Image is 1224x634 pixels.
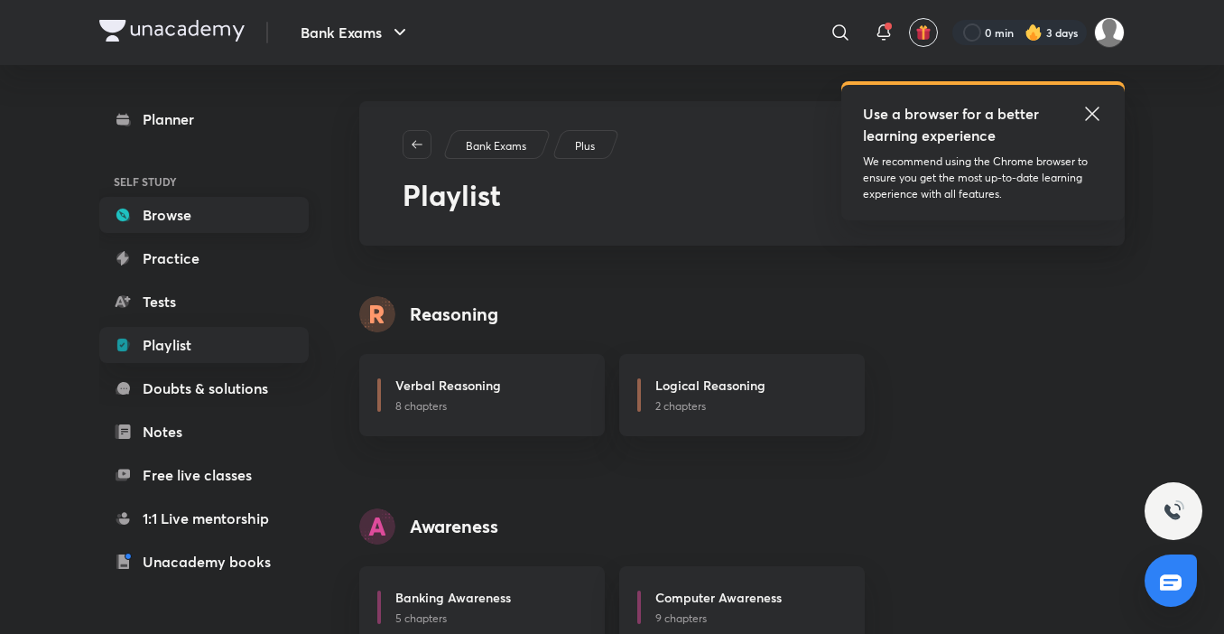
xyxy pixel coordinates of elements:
[655,376,765,395] h6: Logical Reasoning
[466,138,526,154] p: Bank Exams
[572,138,598,154] a: Plus
[863,103,1043,146] h5: Use a browser for a better learning experience
[395,376,501,395] h6: Verbal Reasoning
[99,457,309,493] a: Free live classes
[99,240,309,276] a: Practice
[655,588,782,607] h6: Computer Awareness
[395,611,583,627] p: 5 chapters
[915,24,932,41] img: avatar
[655,398,843,415] p: 2 chapters
[359,354,605,436] a: Verbal Reasoning8 chapters
[575,138,595,154] p: Plus
[403,173,1081,217] h2: Playlist
[655,611,843,627] p: 9 chapters
[99,101,309,137] a: Planner
[395,398,583,415] p: 8 chapters
[99,20,245,46] a: Company Logo
[1025,23,1043,42] img: streak
[99,500,309,536] a: 1:1 Live mentorship
[1094,17,1125,48] img: Anjali
[863,154,1103,202] p: We recommend using the Chrome browser to ensure you get the most up-to-date learning experience w...
[395,588,511,607] h6: Banking Awareness
[99,370,309,406] a: Doubts & solutions
[1163,500,1184,522] img: ttu
[290,14,422,51] button: Bank Exams
[463,138,530,154] a: Bank Exams
[410,301,498,328] h4: Reasoning
[909,18,938,47] button: avatar
[99,327,309,363] a: Playlist
[99,197,309,233] a: Browse
[359,508,395,545] img: syllabus
[99,166,309,197] h6: SELF STUDY
[99,414,309,450] a: Notes
[99,284,309,320] a: Tests
[99,20,245,42] img: Company Logo
[410,513,498,540] h4: Awareness
[359,296,395,332] img: syllabus
[99,544,309,580] a: Unacademy books
[619,354,865,436] a: Logical Reasoning2 chapters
